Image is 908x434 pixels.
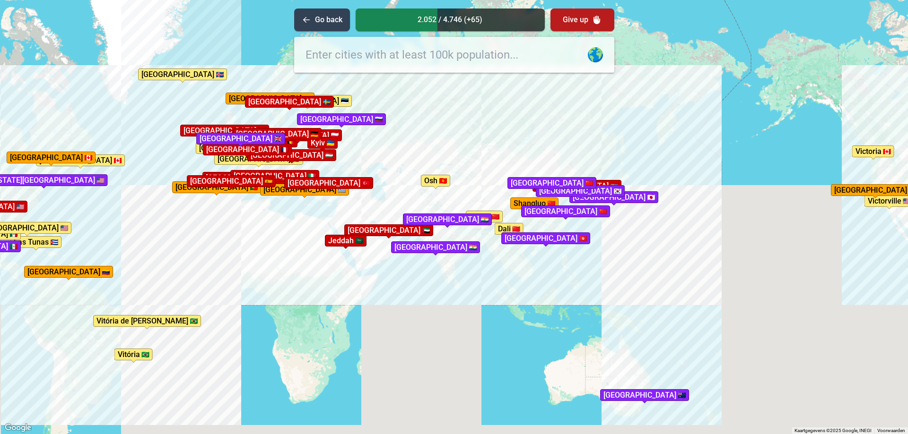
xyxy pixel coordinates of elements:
gmp-advanced-marker: Population: 10.93 million [403,213,492,225]
gmp-advanced-marker: Population: 312.656 [114,349,153,360]
img: US [17,204,24,209]
gmp-advanced-marker: Population: 531.902 [7,152,96,163]
img: IN [469,244,477,250]
div: [GEOGRAPHIC_DATA] [214,153,303,165]
img: CA [114,157,122,163]
img: CN [599,208,607,214]
img: VE [102,269,110,274]
div: Lhasa [466,211,503,222]
gmp-advanced-marker: Population: 7.48 million [501,232,590,244]
div: [GEOGRAPHIC_DATA] [536,185,625,197]
gmp-advanced-marker: Population: 139.111 [214,153,303,165]
img: HU [325,152,333,158]
img: GB [274,136,282,141]
button: Go back [294,9,350,31]
gmp-advanced-marker: Population: 5.23 million [600,389,689,401]
div: [GEOGRAPHIC_DATA] [196,142,285,154]
div: [GEOGRAPHIC_DATA] [284,177,373,189]
gmp-advanced-marker: Population: 105.968 [36,154,125,166]
img: TR [362,180,370,186]
div: [GEOGRAPHIC_DATA] [507,177,596,189]
img: JP [647,194,655,200]
gmp-advanced-marker: Population: 18.96 million [507,177,596,189]
gmp-advanced-marker: Population: 580.000 [226,93,314,104]
img: AU [678,392,686,398]
gmp-advanced-marker: Population: 8.34 million [569,191,658,203]
img: US [61,225,68,230]
div: Osh [421,175,450,187]
img: BE [287,138,294,144]
img: CU [51,239,58,245]
img: IS [216,71,224,77]
div: [GEOGRAPHIC_DATA] [138,68,227,80]
gmp-advanced-marker: Population: 3.43 million [233,128,322,140]
img: KP [611,183,618,188]
div: [GEOGRAPHIC_DATA] [172,181,261,193]
input: Enter cities with at least 100k population... [294,37,614,73]
div: [GEOGRAPHIC_DATA] [226,93,314,104]
div: [GEOGRAPHIC_DATA] [569,191,658,203]
img: HK [579,235,587,241]
div: [GEOGRAPHIC_DATA] [344,224,433,236]
gmp-advanced-marker: Population: 110.624 [196,142,285,154]
img: KG [439,178,447,183]
img: CN [585,180,593,186]
div: [GEOGRAPHIC_DATA] [7,152,96,163]
gmp-advanced-marker: Population: 118.918 [138,68,227,80]
gmp-advanced-marker: Population: 8.96 million [196,133,285,145]
div: Victoria [852,145,894,157]
div: [GEOGRAPHIC_DATA] [247,149,336,161]
gmp-advanced-marker: Population: 2.32 million [230,170,319,182]
img: CN [548,200,555,206]
gmp-advanced-marker: Population: 3.52 million [284,177,373,189]
img: IN [481,216,489,222]
img: BR [142,351,149,357]
gmp-advanced-marker: Population: 1.70 million [253,129,342,141]
div: [GEOGRAPHIC_DATA] [260,184,349,196]
div: [GEOGRAPHIC_DATA] [180,125,269,136]
gmp-advanced-marker: Population: 517.802 [172,181,261,193]
gmp-advanced-marker: Population: 12.69 million [391,241,480,253]
gmp-advanced-marker: Population: 2.80 million [307,137,338,149]
div: Vitória [114,349,153,360]
div: [GEOGRAPHIC_DATA] [36,154,125,166]
gmp-advanced-marker: Population: 1.74 million [247,149,336,161]
div: [GEOGRAPHIC_DATA] [196,133,285,145]
div: Dali [495,223,524,235]
div: [GEOGRAPHIC_DATA] [297,113,386,125]
div: Jeddah [325,235,367,247]
div: Vitória de [PERSON_NAME] [93,315,201,327]
img: PT [250,184,258,190]
img: PL [331,132,339,138]
div: 2.052 / 4.746 (+65) [356,9,545,31]
gmp-advanced-marker: Population: 1.02 million [180,125,269,136]
img: FR [281,146,288,152]
button: Give up [550,9,614,31]
img: GR [338,187,346,192]
img: ES [265,178,272,184]
div: [GEOGRAPHIC_DATA] [391,241,480,253]
div: [GEOGRAPHIC_DATA] [501,232,590,244]
img: CN [492,213,499,219]
img: SA [356,238,363,243]
div: [GEOGRAPHIC_DATA] [245,96,334,108]
img: EE [341,98,349,103]
div: [GEOGRAPHIC_DATA] [233,128,322,140]
img: AE [422,227,430,233]
a: Dit gebied openen in Google Maps (er wordt een nieuw venster geopend) [2,422,34,434]
gmp-advanced-marker: Population: 235.305 [495,223,524,235]
img: MX [10,243,17,249]
span: Kaartgegevens ©2025 Google, INEGI [794,428,872,433]
img: SE [323,99,331,104]
div: [GEOGRAPHIC_DATA] [187,175,276,187]
img: CA [85,154,92,160]
img: BR [190,318,198,323]
gmp-advanced-marker: Population: 289.625 [852,145,894,157]
gmp-advanced-marker: Population: 322.164 [421,175,450,187]
img: UA [327,140,334,145]
img: DE [311,131,318,136]
img: Google [2,422,34,434]
img: CH [292,156,300,162]
gmp-advanced-marker: Population: 2.14 million [203,144,292,155]
gmp-advanced-marker: Population: 107.383 [93,315,201,327]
